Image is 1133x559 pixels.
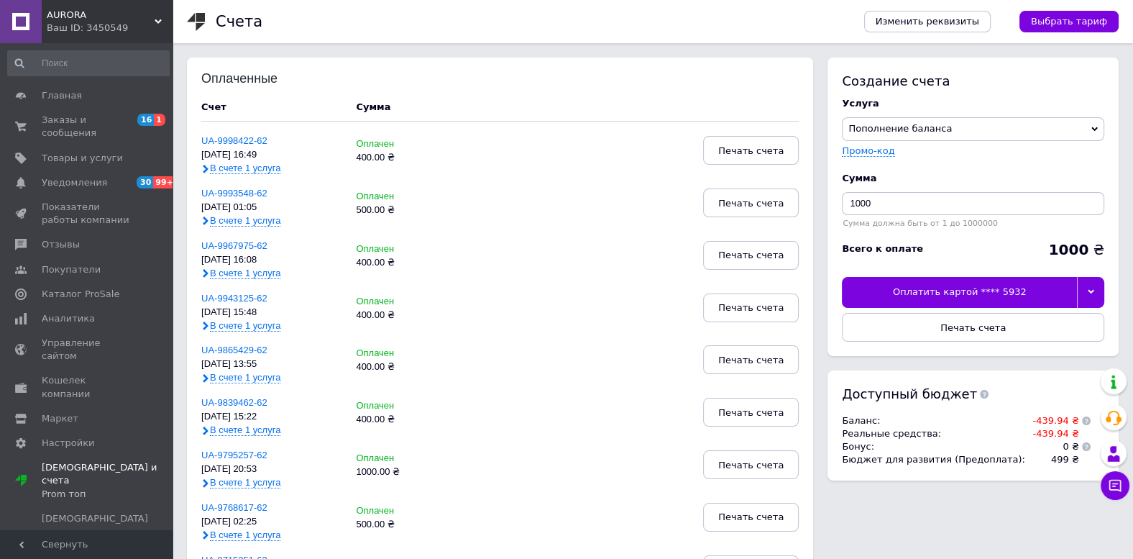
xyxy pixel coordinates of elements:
span: В счете 1 услуга [210,268,280,279]
button: Печать счета [703,398,799,427]
div: [DATE] 20:53 [201,464,341,475]
div: [DATE] 02:25 [201,517,341,527]
div: 400.00 ₴ [356,310,451,321]
span: AURORA [47,9,155,22]
input: Поиск [7,50,170,76]
div: [DATE] 13:55 [201,359,341,370]
span: Отзывы [42,238,80,251]
a: Выбрать тариф [1019,11,1119,32]
span: Изменить реквизиты [876,15,979,28]
button: Чат с покупателем [1101,471,1129,500]
span: Печать счета [718,302,784,313]
td: 0 ₴ [1025,440,1079,453]
button: Печать счета [703,188,799,217]
a: UA-9839462-62 [201,397,267,408]
span: Печать счета [718,512,784,522]
div: [DATE] 16:49 [201,150,341,160]
div: Оплачен [356,348,451,359]
div: 400.00 ₴ [356,258,451,268]
td: 499 ₴ [1025,453,1079,466]
div: [DATE] 15:48 [201,307,341,318]
a: UA-9943125-62 [201,293,267,304]
span: 30 [137,176,153,188]
div: 1000.00 ₴ [356,467,451,478]
div: Оплачен [356,453,451,464]
div: Prom топ [42,488,173,501]
span: Кошелек компании [42,374,133,400]
span: Управление сайтом [42,337,133,363]
div: Оплатить картой **** 5932 [842,277,1077,307]
div: Ваш ID: 3450549 [47,22,173,35]
div: [DATE] 16:08 [201,255,341,265]
td: Бонус : [842,440,1025,453]
button: Печать счета [703,294,799,322]
a: UA-9768617-62 [201,502,267,513]
span: Главная [42,89,82,102]
span: В счете 1 услуга [210,424,280,436]
a: UA-9865429-62 [201,345,267,355]
div: 400.00 ₴ [356,414,451,425]
span: Заказы и сообщения [42,114,133,140]
span: Доступный бюджет [842,385,977,403]
a: Изменить реквизиты [864,11,991,32]
a: UA-9998422-62 [201,135,267,146]
div: Оплачен [356,296,451,307]
a: UA-9967975-62 [201,240,267,251]
b: 1000 [1048,241,1088,258]
div: Оплаченные [201,72,295,86]
span: Уведомления [42,176,107,189]
span: Печать счета [718,407,784,418]
span: Печать счета [940,322,1006,333]
button: Печать счета [703,345,799,374]
div: 500.00 ₴ [356,519,451,530]
span: [DEMOGRAPHIC_DATA] [42,512,148,525]
td: -439.94 ₴ [1025,427,1079,440]
button: Печать счета [703,241,799,270]
div: Услуга [842,97,1104,110]
div: Создание счета [842,72,1104,90]
span: В счете 1 услуга [210,320,280,332]
div: Счет [201,101,341,114]
button: Печать счета [703,136,799,165]
h1: Счета [216,13,262,30]
a: UA-9795257-62 [201,450,267,460]
span: Печать счета [718,355,784,365]
span: В счете 1 услуга [210,215,280,227]
span: Настройки [42,437,94,450]
td: Баланс : [842,414,1025,427]
div: Оплачен [356,191,451,202]
input: Введите сумму [842,192,1104,215]
div: [DATE] 15:22 [201,412,341,422]
div: Сумма должна быть от 1 до 1000000 [842,219,1104,228]
div: Всего к оплате [842,242,923,255]
span: Каталог ProSale [42,288,119,301]
div: 400.00 ₴ [356,153,451,163]
span: Покупатели [42,263,101,276]
div: 500.00 ₴ [356,205,451,216]
button: Печать счета [842,313,1104,342]
span: [DEMOGRAPHIC_DATA] и счета [42,461,173,501]
span: 16 [137,114,154,126]
span: Пополнение баланса [848,123,952,134]
button: Печать счета [703,503,799,532]
span: Показатели работы компании [42,201,133,227]
span: Печать счета [718,198,784,209]
button: Печать счета [703,450,799,479]
div: [DATE] 01:05 [201,202,341,213]
div: Оплачен [356,506,451,517]
span: Товары и услуги [42,152,123,165]
div: Оплачен [356,401,451,412]
div: Сумма [842,172,1104,185]
span: В счете 1 услуга [210,163,280,174]
td: Бюджет для развития (Предоплата) : [842,453,1025,466]
span: 1 [154,114,165,126]
div: 400.00 ₴ [356,362,451,373]
span: Выбрать тариф [1031,15,1107,28]
label: Промо-код [842,145,894,156]
td: Реальные средства : [842,427,1025,440]
span: 99+ [153,176,177,188]
span: Печать счета [718,145,784,156]
span: В счете 1 услуга [210,372,280,383]
td: -439.94 ₴ [1025,414,1079,427]
span: Печать счета [718,250,784,260]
